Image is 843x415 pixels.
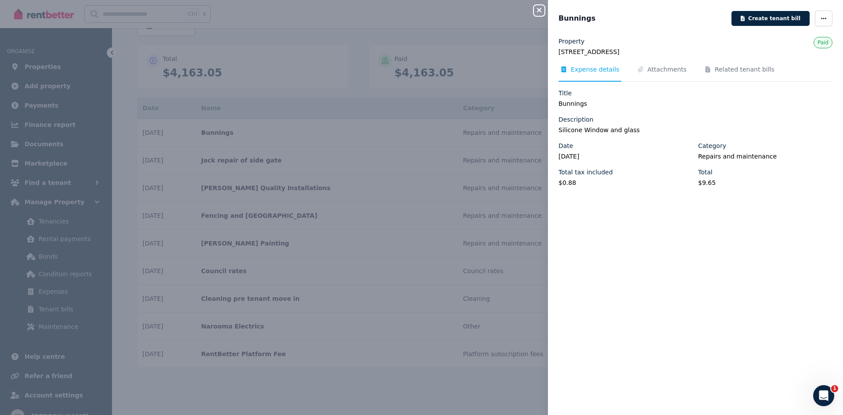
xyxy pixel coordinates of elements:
[698,168,713,177] label: Total
[831,385,838,392] span: 1
[571,65,620,74] span: Expense details
[558,168,613,177] label: Total tax included
[558,126,832,134] legend: Silicone Window and glass
[813,385,834,406] iframe: Intercom live chat
[698,152,832,161] legend: Repairs and maintenance
[558,47,832,56] legend: [STREET_ADDRESS]
[715,65,775,74] span: Related tenant bills
[558,99,832,108] legend: Bunnings
[731,11,810,26] button: Create tenant bill
[648,65,687,74] span: Attachments
[818,40,829,46] span: Paid
[558,141,573,150] label: Date
[558,178,693,187] legend: $0.88
[558,65,832,82] nav: Tabs
[558,115,594,124] label: Description
[558,37,584,46] label: Property
[698,141,726,150] label: Category
[698,178,832,187] legend: $9.65
[558,152,693,161] legend: [DATE]
[558,89,572,97] label: Title
[558,13,595,24] span: Bunnings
